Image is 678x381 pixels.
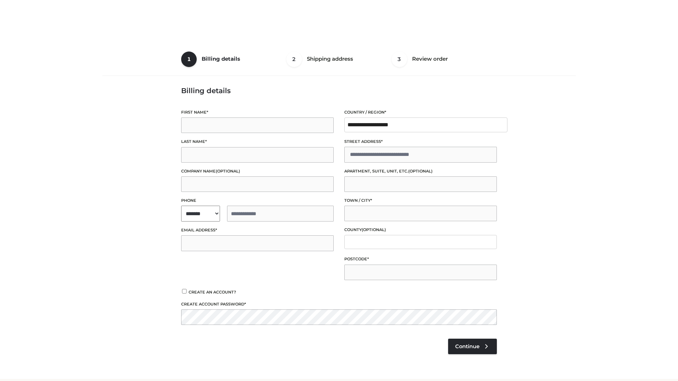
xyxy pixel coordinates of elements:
span: Billing details [202,55,240,62]
label: Create account password [181,301,497,308]
a: Continue [448,339,497,354]
label: Country / Region [344,109,497,116]
span: 2 [286,52,302,67]
label: Company name [181,168,334,175]
label: Last name [181,138,334,145]
label: County [344,226,497,233]
span: (optional) [362,227,386,232]
span: Create an account? [189,290,236,295]
label: Town / City [344,197,497,204]
span: Shipping address [307,55,353,62]
span: (optional) [216,169,240,174]
span: 3 [392,52,407,67]
label: Postcode [344,256,497,262]
label: Street address [344,138,497,145]
label: Email address [181,227,334,234]
span: (optional) [408,169,433,174]
h3: Billing details [181,86,497,95]
label: First name [181,109,334,116]
span: 1 [181,52,197,67]
input: Create an account? [181,289,188,294]
span: Continue [455,343,480,350]
span: Review order [412,55,448,62]
label: Apartment, suite, unit, etc. [344,168,497,175]
label: Phone [181,197,334,204]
